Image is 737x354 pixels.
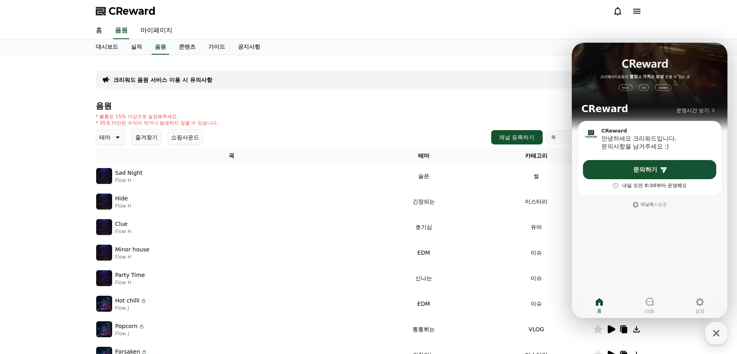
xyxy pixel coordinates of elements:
[96,270,112,286] img: music
[480,265,593,291] td: 이슈
[367,214,480,240] td: 호기심
[168,129,203,145] button: 쇼핑사운드
[367,163,480,189] td: 슬픈
[115,279,145,286] p: Flow H
[113,76,212,84] a: 크리워드 음원 서비스 이용 시 유의사항
[124,40,148,55] a: 실적
[115,254,150,260] p: Flow H
[115,169,142,177] p: Sad Night
[367,316,480,342] td: 통통튀는
[115,297,140,305] p: Hot chilli
[115,220,128,228] p: Clue
[89,22,109,39] a: 홈
[115,177,142,184] p: Flow H
[89,40,124,55] a: 대시보드
[367,265,480,291] td: 신나는
[96,194,112,210] img: music
[115,194,128,203] p: Hide
[99,132,111,143] p: 테마
[96,148,368,163] th: 곡
[172,40,202,55] a: 콘텐츠
[480,148,593,163] th: 카테고리
[96,321,112,337] img: music
[480,291,593,316] td: 이슈
[134,22,179,39] a: 마이페이지
[96,113,219,120] p: * 볼륨은 15% 이상으로 설정해주세요.
[572,43,727,318] iframe: Channel chat
[231,40,267,55] a: 공지사항
[480,189,593,214] td: 미스터리
[480,214,593,240] td: 유머
[480,316,593,342] td: VLOG
[115,203,131,209] p: Flow H
[113,22,129,39] a: 음원
[115,322,138,330] p: Popcorn
[96,129,125,145] button: 테마
[115,330,145,337] p: Flow J
[152,40,169,55] a: 음원
[96,5,156,18] a: CReward
[480,163,593,189] td: 썰
[367,291,480,316] td: EDM
[96,296,112,312] img: music
[480,240,593,265] td: 이슈
[367,148,480,163] th: 테마
[96,168,112,184] img: music
[96,120,219,126] p: * 35초 미만은 수익이 적거나 발생하지 않을 수 있습니다.
[115,271,145,279] p: Party Time
[115,228,131,235] p: Flow H
[109,5,156,18] span: CReward
[202,40,231,55] a: 가이드
[367,240,480,265] td: EDM
[367,189,480,214] td: 긴장되는
[96,219,112,235] img: music
[96,245,112,261] img: music
[96,101,642,110] h4: 음원
[491,130,542,144] button: 채널 등록하기
[132,129,161,145] button: 즐겨찾기
[115,245,150,254] p: Minor house
[115,305,147,311] p: Flow J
